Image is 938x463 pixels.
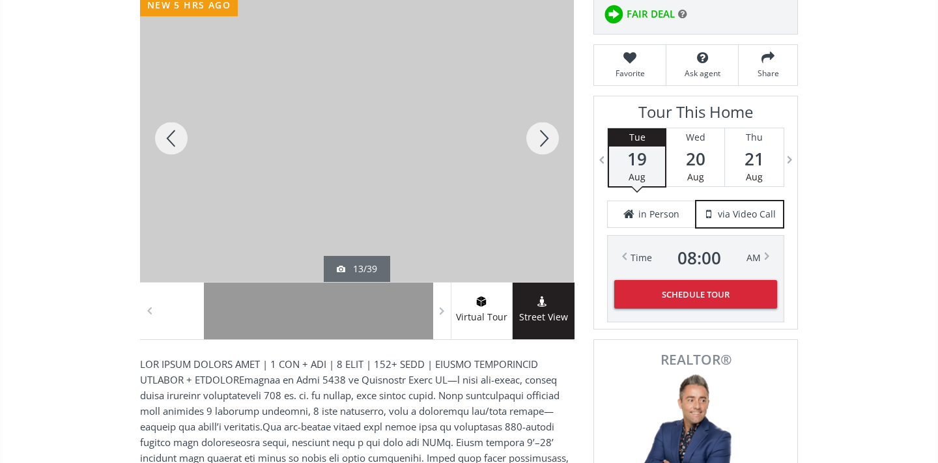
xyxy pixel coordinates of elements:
[666,128,724,147] div: Wed
[608,353,783,367] span: REALTOR®
[475,296,488,307] img: virtual tour icon
[607,103,784,128] h3: Tour This Home
[451,283,513,339] a: virtual tour iconVirtual Tour
[631,249,761,267] div: Time AM
[513,310,575,325] span: Street View
[609,150,665,168] span: 19
[718,208,776,221] span: via Video Call
[614,280,777,309] button: Schedule Tour
[337,262,377,275] div: 13/39
[601,1,627,27] img: rating icon
[673,68,732,79] span: Ask agent
[638,208,679,221] span: in Person
[629,171,646,183] span: Aug
[745,68,791,79] span: Share
[609,128,665,147] div: Tue
[627,7,675,21] span: FAIR DEAL
[451,310,512,325] span: Virtual Tour
[687,171,704,183] span: Aug
[746,171,763,183] span: Aug
[601,68,659,79] span: Favorite
[725,128,784,147] div: Thu
[725,150,784,168] span: 21
[666,150,724,168] span: 20
[677,249,721,267] span: 08 : 00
